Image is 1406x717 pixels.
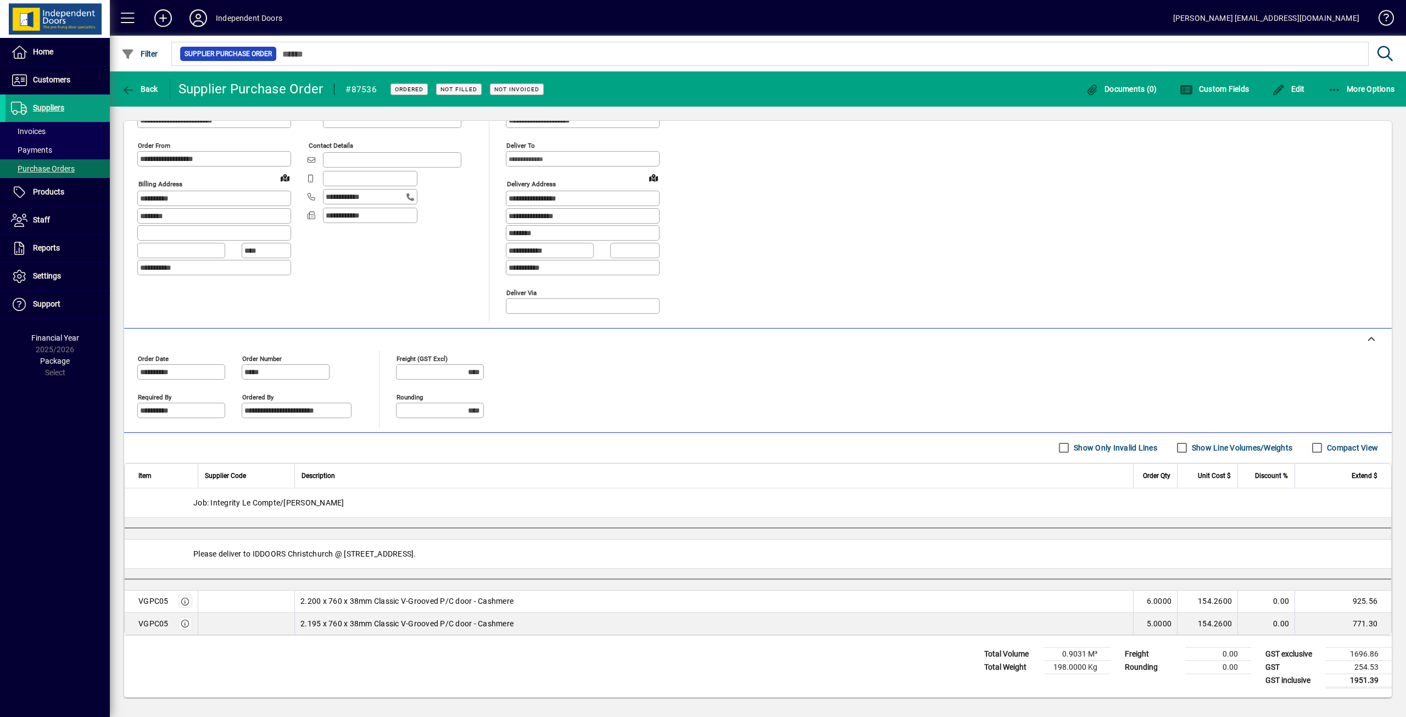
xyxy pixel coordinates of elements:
[345,81,377,98] div: #87536
[302,470,335,482] span: Description
[33,299,60,308] span: Support
[395,86,423,93] span: Ordered
[1237,591,1295,613] td: 0.00
[1326,647,1392,660] td: 1696.86
[1237,613,1295,635] td: 0.00
[178,80,323,98] div: Supplier Purchase Order
[121,49,158,58] span: Filter
[1143,470,1170,482] span: Order Qty
[125,488,1391,517] div: Job: Integrity Le Compte/[PERSON_NAME]
[181,8,216,28] button: Profile
[119,44,161,64] button: Filter
[33,75,70,84] span: Customers
[1269,79,1308,99] button: Edit
[979,647,1045,660] td: Total Volume
[5,291,110,318] a: Support
[5,159,110,178] a: Purchase Orders
[1045,660,1111,674] td: 198.0000 Kg
[1185,660,1251,674] td: 0.00
[31,334,79,342] span: Financial Year
[1177,79,1252,99] button: Custom Fields
[138,393,171,401] mat-label: Required by
[242,354,282,362] mat-label: Order number
[300,618,514,629] span: 2.195 x 760 x 38mm Classic V-Grooved P/C door - Cashmere
[33,103,64,112] span: Suppliers
[1177,591,1237,613] td: 154.2600
[138,470,152,482] span: Item
[216,9,282,27] div: Independent Doors
[33,187,64,196] span: Products
[5,263,110,290] a: Settings
[1260,674,1326,687] td: GST inclusive
[506,288,537,296] mat-label: Deliver via
[1119,647,1185,660] td: Freight
[1326,674,1392,687] td: 1951.39
[1086,85,1157,93] span: Documents (0)
[979,660,1045,674] td: Total Weight
[1260,660,1326,674] td: GST
[5,207,110,234] a: Staff
[5,141,110,159] a: Payments
[1180,85,1249,93] span: Custom Fields
[33,47,53,56] span: Home
[5,38,110,66] a: Home
[1185,647,1251,660] td: 0.00
[1119,660,1185,674] td: Rounding
[33,243,60,252] span: Reports
[1370,2,1392,38] a: Knowledge Base
[440,86,477,93] span: Not Filled
[1325,442,1378,453] label: Compact View
[1255,470,1288,482] span: Discount %
[125,540,1391,568] div: Please deliver to IDDOORS Christchurch @ [STREET_ADDRESS].
[300,596,514,607] span: 2.200 x 760 x 38mm Classic V-Grooved P/C door - Cashmere
[1072,442,1157,453] label: Show Only Invalid Lines
[1295,591,1391,613] td: 925.56
[5,122,110,141] a: Invoices
[205,470,246,482] span: Supplier Code
[11,164,75,173] span: Purchase Orders
[1045,647,1111,660] td: 0.9031 M³
[138,618,169,629] div: VGPC05
[1328,85,1395,93] span: More Options
[5,179,110,206] a: Products
[1295,613,1391,635] td: 771.30
[1352,470,1377,482] span: Extend $
[1272,85,1305,93] span: Edit
[11,146,52,154] span: Payments
[1198,470,1231,482] span: Unit Cost $
[506,142,535,149] mat-label: Deliver To
[1326,660,1392,674] td: 254.53
[1133,591,1177,613] td: 6.0000
[1177,613,1237,635] td: 154.2600
[494,86,539,93] span: Not Invoiced
[242,393,274,401] mat-label: Ordered by
[397,354,448,362] mat-label: Freight (GST excl)
[138,354,169,362] mat-label: Order date
[1133,613,1177,635] td: 5.0000
[1190,442,1292,453] label: Show Line Volumes/Weights
[138,596,169,607] div: VGPC05
[121,85,158,93] span: Back
[5,235,110,262] a: Reports
[645,169,662,186] a: View on map
[5,66,110,94] a: Customers
[33,271,61,280] span: Settings
[276,169,294,186] a: View on map
[1260,647,1326,660] td: GST exclusive
[397,393,423,401] mat-label: Rounding
[1173,9,1359,27] div: [PERSON_NAME] [EMAIL_ADDRESS][DOMAIN_NAME]
[138,142,170,149] mat-label: Order from
[146,8,181,28] button: Add
[1325,79,1398,99] button: More Options
[110,79,170,99] app-page-header-button: Back
[11,127,46,136] span: Invoices
[119,79,161,99] button: Back
[40,357,70,365] span: Package
[1083,79,1160,99] button: Documents (0)
[33,215,50,224] span: Staff
[185,48,272,59] span: Supplier Purchase Order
